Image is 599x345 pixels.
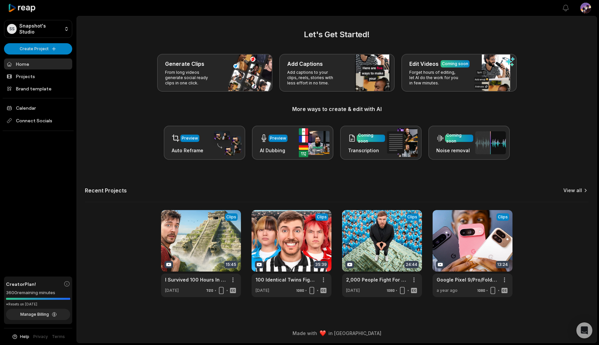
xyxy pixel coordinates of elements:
[6,281,36,287] span: Creator Plan!
[4,115,72,127] span: Connect Socials
[320,330,326,336] img: heart emoji
[287,60,323,68] h3: Add Captions
[165,276,226,283] a: I Survived 100 Hours In [GEOGRAPHIC_DATA]
[270,135,286,141] div: Preview
[4,83,72,94] a: Brand template
[409,60,439,68] h3: Edit Videos
[7,24,17,34] div: SS
[4,102,72,113] a: Calendar
[85,29,589,41] h2: Let's Get Started!
[409,70,461,86] p: Forget hours of editing, let AI do the work for you in few minutes.
[6,302,70,307] div: *Resets on [DATE]
[346,276,407,283] a: 2,000 People Fight For $5,000,000
[165,70,217,86] p: From long videos generate social ready clips in one click.
[475,131,506,154] img: noise_removal.png
[256,276,317,283] a: 100 Identical Twins Fight For $250,000
[446,132,472,144] div: Coming soon
[52,334,65,340] a: Terms
[182,135,198,141] div: Preview
[4,43,72,55] button: Create Project
[85,187,127,194] h2: Recent Projects
[6,289,70,296] div: 3600 remaining minutes
[12,334,29,340] button: Help
[442,61,468,67] div: Coming soon
[165,60,204,68] h3: Generate Clips
[4,58,72,69] a: Home
[436,147,473,154] h3: Noise removal
[211,130,241,156] img: auto_reframe.png
[19,23,61,35] p: Snapshot's Studio
[20,334,29,340] span: Help
[172,147,203,154] h3: Auto Reframe
[437,276,498,283] a: Google Pixel 9/Pro/Fold Impressions: They've Finally Done It?
[299,128,329,157] img: ai_dubbing.png
[4,71,72,82] a: Projects
[287,70,339,86] p: Add captions to your clips, reels, stories with less effort in no time.
[85,105,589,113] h3: More ways to create & edit with AI
[83,330,591,337] div: Made with in [GEOGRAPHIC_DATA]
[387,128,418,157] img: transcription.png
[6,309,70,320] button: Manage Billing
[260,147,288,154] h3: AI Dubbing
[33,334,48,340] a: Privacy
[563,187,582,194] a: View all
[358,132,384,144] div: Coming soon
[576,322,592,338] div: Open Intercom Messenger
[348,147,385,154] h3: Transcription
